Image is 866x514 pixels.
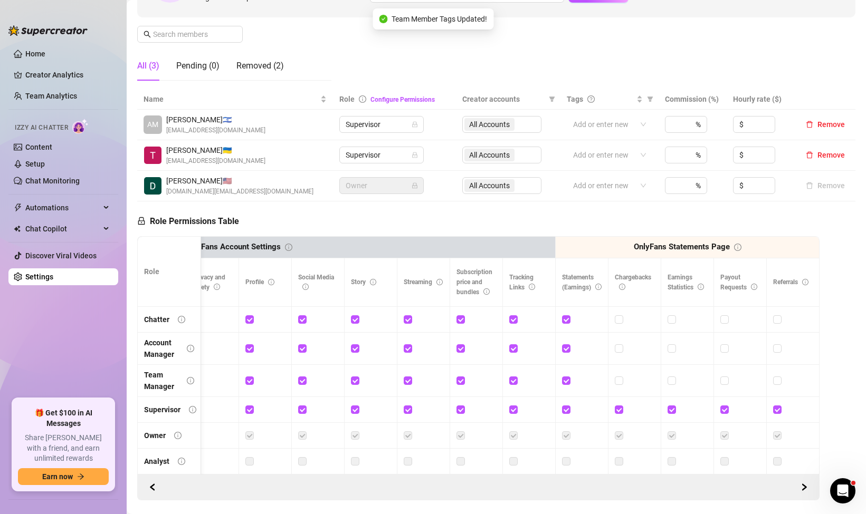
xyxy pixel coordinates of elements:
span: info-circle [734,244,741,251]
span: lock [412,152,418,158]
th: Hourly rate ($) [727,89,795,110]
span: Privacy and safety [193,274,225,291]
span: filter [549,96,555,102]
span: [PERSON_NAME] 🇺🇦 [166,144,265,156]
span: Statements (Earnings) [562,274,602,291]
button: Remove [802,179,849,192]
span: delete [806,121,813,128]
span: info-circle [285,244,292,251]
span: Referrals [773,278,808,286]
div: All (3) [137,60,159,72]
span: info-circle [698,284,704,290]
span: [EMAIL_ADDRESS][DOMAIN_NAME] [166,125,265,135]
span: Automations [25,199,100,216]
span: [EMAIL_ADDRESS][DOMAIN_NAME] [166,156,265,166]
span: info-circle [802,279,808,285]
span: [DOMAIN_NAME][EMAIL_ADDRESS][DOMAIN_NAME] [166,187,313,197]
span: info-circle [178,316,185,323]
span: Role [339,95,355,103]
span: info-circle [595,284,602,290]
a: Discover Viral Videos [25,251,97,260]
span: filter [647,96,653,102]
img: David Goldshtein [144,177,161,195]
span: Profile [245,278,274,286]
span: [PERSON_NAME] 🇺🇸 [166,175,313,187]
span: arrow-right [77,473,84,480]
span: info-circle [751,284,757,290]
span: Chargebacks [615,274,651,291]
span: Remove [817,120,845,129]
span: info-circle [178,458,185,465]
span: thunderbolt [14,203,22,212]
span: info-circle [214,284,220,290]
span: 🎁 Get $100 in AI Messages [18,408,109,429]
span: Remove [817,151,845,159]
a: Chat Monitoring [25,177,80,185]
span: search [144,31,151,38]
a: Configure Permissions [370,96,435,103]
span: Izzy AI Chatter [15,123,68,133]
span: Owner [346,178,417,193]
span: AM [147,119,158,130]
div: Pending (0) [176,60,220,72]
span: Streaming [404,278,443,286]
span: lock [412,121,418,128]
div: Supervisor [144,404,180,415]
span: filter [645,91,655,107]
span: Story [351,278,376,286]
a: Content [25,143,52,151]
div: Chatter [144,314,169,325]
span: Payout Requests [720,274,757,291]
th: Commission (%) [659,89,727,110]
div: Removed (2) [236,60,284,72]
input: Search members [153,28,228,40]
th: Name [137,89,333,110]
span: Chat Copilot [25,220,100,237]
strong: OnlyFans Statements Page [634,242,730,251]
h5: Role Permissions Table [137,215,239,228]
span: info-circle [187,377,194,384]
a: Creator Analytics [25,66,110,83]
img: Toni Zoaretz [144,147,161,164]
button: Scroll Forward [144,479,161,496]
span: Team Member Tags Updated! [392,13,487,25]
button: Remove [802,118,849,131]
span: info-circle [483,288,490,295]
button: Remove [802,149,849,161]
span: filter [547,91,557,107]
img: Chat Copilot [14,225,21,232]
span: Earnings Statistics [668,274,704,291]
div: Owner [144,430,166,441]
span: lock [137,217,146,225]
span: lock [412,182,418,189]
span: Earn now [42,472,73,481]
span: check-circle [379,15,387,23]
span: Name [144,93,318,105]
a: Team Analytics [25,92,77,100]
span: Tracking Links [509,274,535,291]
span: question-circle [587,95,595,103]
a: Settings [25,273,53,281]
span: delete [806,151,813,159]
span: info-circle [302,284,309,290]
span: Subscription price and bundles [456,268,492,296]
span: info-circle [268,279,274,285]
span: info-circle [436,279,443,285]
div: Team Manager [144,369,178,392]
span: info-circle [189,406,196,413]
a: Home [25,50,45,58]
div: Account Manager [144,337,178,360]
img: AI Chatter [72,119,89,134]
a: Setup [25,160,45,168]
span: right [801,483,808,491]
span: Supervisor [346,117,417,132]
button: Scroll Backward [796,479,813,496]
span: [PERSON_NAME] 🇮🇱 [166,114,265,125]
button: Earn nowarrow-right [18,468,109,485]
span: Creator accounts [462,93,545,105]
span: Supervisor [346,147,417,163]
iframe: Intercom live chat [830,478,855,503]
span: left [149,483,156,491]
div: Analyst [144,455,169,467]
span: info-circle [174,432,182,439]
